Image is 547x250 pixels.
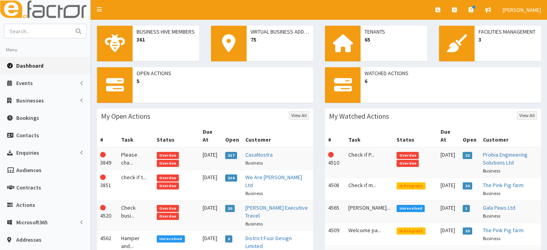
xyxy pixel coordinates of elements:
td: Check if m... [345,178,393,201]
span: Overdue [157,152,179,159]
span: Addresses [16,236,42,243]
i: This Action is overdue! [100,152,106,157]
a: Gala Paws Ltd [483,204,515,211]
small: Business [483,190,500,196]
td: [DATE] [199,170,222,201]
span: Overdue [157,182,179,189]
th: Open [460,125,480,147]
span: 23 [463,227,473,235]
td: 4508 [325,178,345,201]
span: Contacts [16,132,39,139]
a: View All [289,111,309,120]
span: 75 [251,36,309,44]
span: 6 [365,77,537,85]
small: Business [483,235,500,241]
small: Business [245,190,263,196]
span: 3 [479,36,537,44]
th: # [325,125,345,147]
span: Unresolved [397,205,425,212]
span: Businesses [16,97,44,104]
span: 20 [225,205,235,212]
td: [DATE] [199,147,222,170]
td: Check if P... [345,147,393,178]
span: 216 [225,174,237,182]
th: Task [118,125,154,147]
a: District Four Design Limited [245,235,292,250]
td: [DATE] [437,223,460,246]
span: 23 [463,182,473,189]
span: 2 [225,235,233,242]
th: Task [345,125,393,147]
span: 5 [137,77,309,85]
i: This Action is overdue! [100,205,106,210]
td: Welcome pa... [345,223,393,246]
a: We Are [PERSON_NAME] Ltd [245,174,302,189]
td: 4565 [325,201,345,223]
th: Customer [242,125,313,147]
span: Overdue [157,174,179,182]
span: Business Hive Members [137,28,195,36]
td: 4509 [325,223,345,246]
a: The Pink Pig farm [483,227,524,234]
td: check if t... [118,170,154,201]
input: Search... [4,24,71,38]
a: CasaNostra [245,151,273,158]
th: Customer [480,125,541,147]
th: Due At [199,125,222,147]
a: Probia Engineering Solutions Ltd [483,151,528,166]
span: 1 [463,205,470,212]
span: [PERSON_NAME] [503,6,541,13]
span: Unresolved [157,235,185,242]
span: Microsoft365 [16,219,47,226]
td: 4510 [325,147,345,178]
h3: My Watched Actions [329,113,389,120]
th: Status [393,125,437,147]
span: Enquiries [16,149,39,156]
span: Virtual Business Addresses [251,28,309,36]
td: [DATE] [199,201,222,231]
a: The Pink Pig farm [483,182,524,189]
td: Please cha... [118,147,154,170]
span: Open Actions [137,69,309,77]
th: # [97,125,118,147]
span: 22 [463,152,473,159]
th: Open [222,125,242,147]
span: Overdue [397,152,419,159]
td: Check busi... [118,201,154,231]
th: Due At [437,125,460,147]
small: Business [483,213,500,219]
td: 3851 [97,170,118,201]
span: Overdue [157,160,179,167]
span: 217 [225,152,237,159]
small: Business [245,221,263,227]
td: [DATE] [437,201,460,223]
span: Overdue [157,213,179,220]
span: Watched Actions [365,69,537,77]
span: Contracts [16,184,41,191]
span: 361 [137,36,195,44]
th: Status [154,125,199,147]
td: [DATE] [437,147,460,178]
i: This Action is overdue! [100,174,106,180]
span: Tenants [365,28,423,36]
span: Events [16,80,33,87]
td: 3849 [97,147,118,170]
small: Business [483,168,500,174]
a: View All [517,111,537,120]
span: Overdue [157,205,179,212]
td: [DATE] [437,178,460,201]
td: [PERSON_NAME]... [345,201,393,223]
span: In Progress [397,182,425,189]
td: 4520 [97,201,118,231]
small: Business [245,160,263,166]
i: This Action is overdue! [328,152,334,157]
span: Actions [16,201,35,208]
span: Bookings [16,114,39,121]
span: Facilities Management [479,28,537,36]
span: In Progress [397,227,425,235]
span: Audiences [16,167,42,174]
h3: My Open Actions [101,113,150,120]
span: Dashboard [16,62,44,69]
span: Overdue [397,160,419,167]
span: 65 [365,36,423,44]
